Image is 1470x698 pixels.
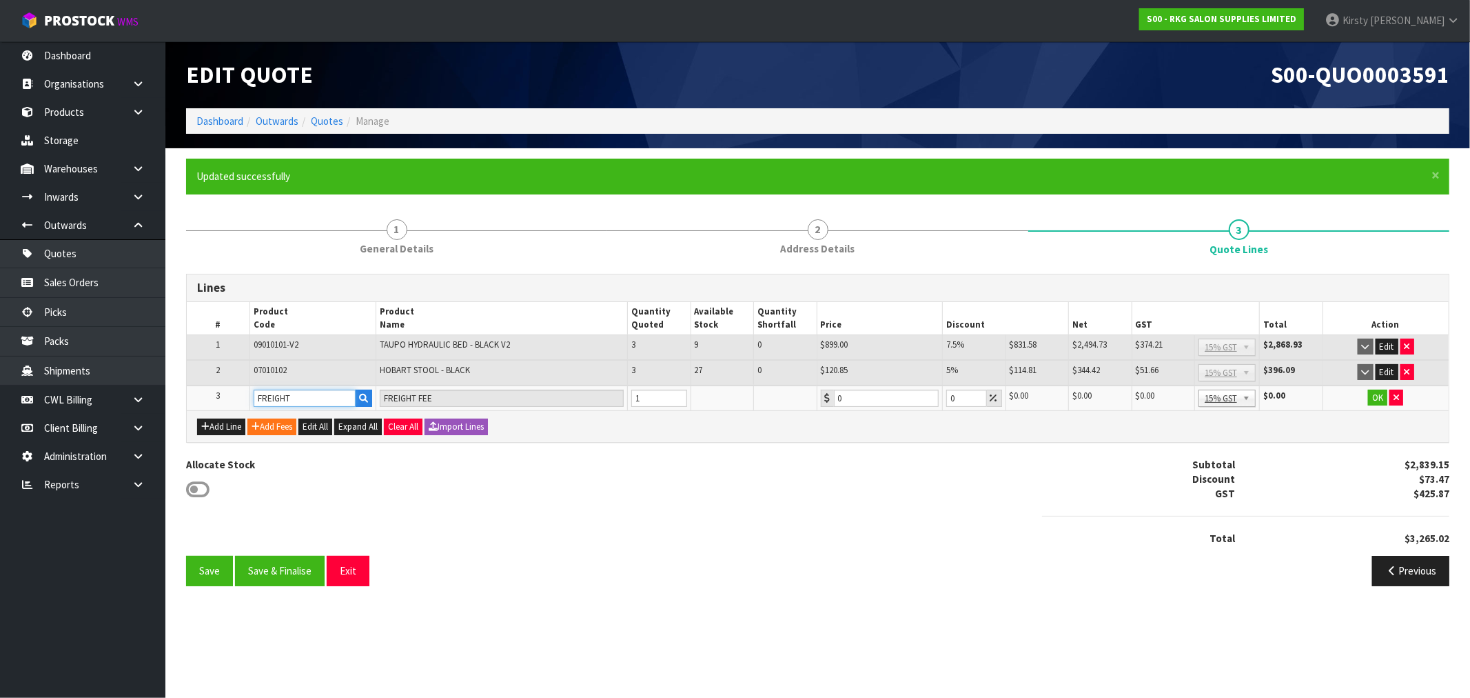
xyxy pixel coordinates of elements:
[1010,390,1029,401] span: $0.00
[695,364,703,376] span: 27
[338,421,378,432] span: Expand All
[256,114,298,128] a: Outwards
[1368,390,1387,406] button: OK
[387,219,407,240] span: 1
[1010,339,1037,350] span: $831.58
[327,556,369,586] button: Exit
[1323,302,1449,335] th: Action
[781,241,855,256] span: Address Details
[1136,390,1155,401] span: $0.00
[1209,242,1268,257] span: Quote Lines
[946,364,958,376] span: 5%
[380,390,624,407] input: Name
[1263,390,1285,401] strong: $0.00
[311,114,343,128] a: Quotes
[628,302,691,335] th: Quantity Quoted
[1205,390,1237,407] span: 15% GST
[1376,339,1398,355] button: Edit
[1431,166,1440,185] span: ×
[1209,532,1235,545] strong: Total
[1205,339,1237,356] span: 15% GST
[1072,364,1100,376] span: $344.42
[757,364,762,376] span: 0
[754,302,817,335] th: Quantity Shortfall
[1010,364,1037,376] span: $114.81
[1136,364,1159,376] span: $51.66
[1069,302,1132,335] th: Net
[1263,364,1295,376] strong: $396.09
[821,364,848,376] span: $120.85
[1263,339,1303,350] strong: $2,868.93
[254,390,356,407] input: Code
[196,114,243,128] a: Dashboard
[946,390,986,407] input: Discount %
[334,419,382,435] button: Expand All
[247,419,296,435] button: Add Fees
[197,419,245,435] button: Add Line
[384,419,422,435] button: Clear All
[1205,365,1237,381] span: 15% GST
[360,241,433,256] span: General Details
[186,60,313,89] span: Edit Quote
[196,170,290,183] span: Updated successfully
[186,457,255,472] label: Allocate Stock
[254,339,298,350] span: 09010101-V2
[21,12,38,29] img: cube-alt.png
[376,302,627,335] th: Product Name
[1405,458,1449,471] strong: $2,839.15
[946,339,964,350] span: 7.5%
[235,556,325,586] button: Save & Finalise
[821,339,848,350] span: $899.00
[757,339,762,350] span: 0
[1192,458,1235,471] strong: Subtotal
[186,263,1449,596] span: Quote Lines
[943,302,1069,335] th: Discount
[187,302,249,335] th: #
[1271,60,1449,89] span: S00-QUO0003591
[1343,14,1368,27] span: Kirsty
[808,219,828,240] span: 2
[1372,556,1449,586] button: Previous
[380,364,470,376] span: HOBART STOOL - BLACK
[249,302,376,335] th: Product Code
[695,339,699,350] span: 9
[44,12,114,30] span: ProStock
[691,302,753,335] th: Available Stock
[1419,472,1449,486] strong: $73.47
[631,339,635,350] span: 3
[1072,390,1092,401] span: $0.00
[817,302,943,335] th: Price
[1132,302,1259,335] th: GST
[298,419,332,435] button: Edit All
[834,390,939,407] input: Price
[631,390,686,407] input: Qty Quoted
[380,339,510,350] span: TAUPO HYDRAULIC BED - BLACK V2
[1136,339,1163,350] span: $374.21
[631,364,635,376] span: 3
[1147,13,1296,25] strong: S00 - RKG SALON SUPPLIES LIMITED
[1139,8,1304,30] a: S00 - RKG SALON SUPPLIES LIMITED
[216,390,220,401] span: 3
[1072,339,1107,350] span: $2,494.73
[1260,302,1323,335] th: Total
[186,556,233,586] button: Save
[1405,532,1449,545] strong: $3,265.02
[216,364,220,376] span: 2
[1215,487,1235,500] strong: GST
[117,15,139,28] small: WMS
[254,364,287,376] span: 07010102
[1376,364,1398,381] button: Edit
[1413,487,1449,500] strong: $425.87
[1229,219,1249,240] span: 3
[356,114,389,128] span: Manage
[1370,14,1445,27] span: [PERSON_NAME]
[216,339,220,350] span: 1
[1192,472,1235,486] strong: Discount
[197,281,1438,295] h3: Lines
[425,419,488,435] button: Import Lines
